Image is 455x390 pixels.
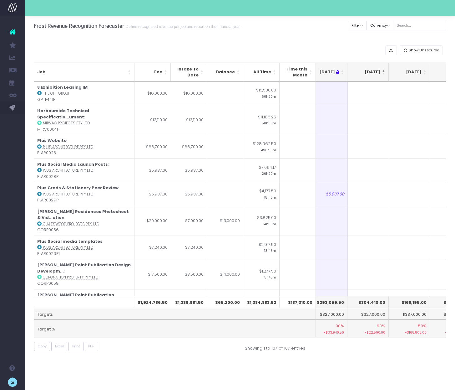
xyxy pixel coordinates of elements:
strong: [PERSON_NAME] Point Publication Project Managem... [37,292,114,304]
td: $16,000.00 [134,82,171,105]
small: 496h15m [261,147,276,153]
button: Show Unsecured [400,45,443,55]
td: $4,177.50 [243,182,280,206]
abbr: Coronation Property Pty Ltd [43,275,98,280]
strong: Plus Social media templates [37,238,103,244]
td: : PLAR0029P1 [34,236,134,259]
h3: Frost Revenue Recognition Forecaster [34,23,241,29]
span: Show Unsecured [409,48,439,53]
td: $16,000.00 [171,82,207,105]
td: : MIRV0004P [34,105,134,135]
img: images/default_profile_image.png [8,377,17,387]
th: $65,200.00 [207,296,243,308]
abbr: Plus Architecture Pty Ltd [43,192,93,197]
th: Aug 25 : activate to sort column ascending [306,63,347,82]
td: $5,937.00 [134,182,171,206]
small: 13h15m [264,247,276,253]
th: Fee: activate to sort column ascending [134,63,171,82]
strong: 8 Exhibition Leasing IM [37,84,88,90]
td: $13,110.00 [171,105,207,135]
th: $1,384,883.52 [243,296,280,308]
th: $293,059.50 [306,296,347,308]
td: : CORP0058 [34,259,134,289]
small: -$33,940.50 [309,329,344,335]
td: : PLAR0029P [34,182,134,206]
div: Showing 1 to 107 of 107 entries [245,342,305,351]
small: 15h15m [264,194,276,200]
td: $7,000.00 [171,206,207,236]
td: $13,110.00 [134,105,171,135]
td: $5,000.00 [134,289,171,319]
td: $5,937.00 [171,182,207,206]
strong: Plus Website [37,138,67,143]
td: $15,530.00 [243,82,280,105]
abbr: Plus Architecture Pty Ltd [43,168,93,173]
abbr: Plus Architecture Pty Ltd [43,245,93,250]
button: Filter [348,21,367,30]
td: $5,937.00 [171,159,207,182]
th: Job: activate to sort column ascending [34,63,134,82]
span: 50% [418,323,427,329]
th: $1,924,786.50 [134,296,171,308]
small: 5h45m [264,274,276,280]
td: $327,000.00 [347,308,389,320]
td: $3,825.00 [243,206,280,236]
abbr: Mirvac Projects Pty Ltd [43,121,90,126]
td: $14,000.00 [207,259,243,289]
td: $5,937.00 [134,159,171,182]
td: $13,000.00 [207,206,243,236]
td: Targets [34,308,316,320]
td: $66,700.00 [171,135,207,159]
th: Sep 25: activate to sort column descending [347,63,389,82]
td: $5,937.00 [306,182,348,206]
button: Copy [34,342,50,351]
td: : PLAR0028P [34,159,134,182]
small: 60h20m [262,93,276,99]
span: PDF [88,344,94,349]
td: $66,700.00 [134,135,171,159]
td: : GPTF441P [34,82,134,105]
th: Balance: activate to sort column ascending [207,63,243,82]
td: $17,500.00 [134,259,171,289]
td: $7,094.17 [243,159,280,182]
button: Excel [51,342,67,351]
span: Copy [38,344,47,349]
small: -$168,805.00 [392,329,427,335]
strong: Harbourside Technical Specificatio...ument [37,108,89,120]
th: $168,195.00 [389,296,430,308]
small: -$22,590.00 [351,329,385,335]
span: Excel [55,344,64,349]
button: Currency [367,21,393,30]
strong: [PERSON_NAME] Point Publication Design Developm... [37,262,131,274]
th: $1,339,981.50 [171,296,207,308]
td: : CORP0056 [34,206,134,236]
abbr: Plus Architecture Pty Ltd [43,144,93,149]
input: Search... [393,21,446,30]
th: $304,410.00 [347,296,389,308]
td: $20,000.00 [134,206,171,236]
abbr: The GPT Group [43,91,70,96]
small: Define recognised revenue per job and report on the financial year [124,23,241,29]
th: $187,310.00 [280,296,316,308]
span: 90% [336,323,344,329]
th: Intake To Date: activate to sort column ascending [171,63,207,82]
button: PDF [85,342,98,351]
small: 14h00m [263,221,276,226]
td: $3,500.00 [171,259,207,289]
strong: [PERSON_NAME] Residences Photoshoot & Vid...ction [37,209,129,221]
span: 93% [377,323,385,329]
td: $1,277.50 [243,259,280,289]
strong: Plus Social Media Launch Posts [37,161,108,167]
strong: Plus Creds & Stationery Peer Review [37,185,119,191]
td: $128,962.50 [243,135,280,159]
td: $7,240.00 [134,236,171,259]
td: : CORP0059 [34,289,134,319]
span: Print [72,344,80,349]
small: 26h20m [262,170,276,176]
td: $2,500.00 [171,289,207,319]
td: $2,917.50 [243,236,280,259]
td: $327,000.00 [306,308,347,320]
button: Print [68,342,83,351]
th: Oct 25: activate to sort column ascending [389,63,430,82]
th: Time this Month: activate to sort column ascending [280,63,316,82]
